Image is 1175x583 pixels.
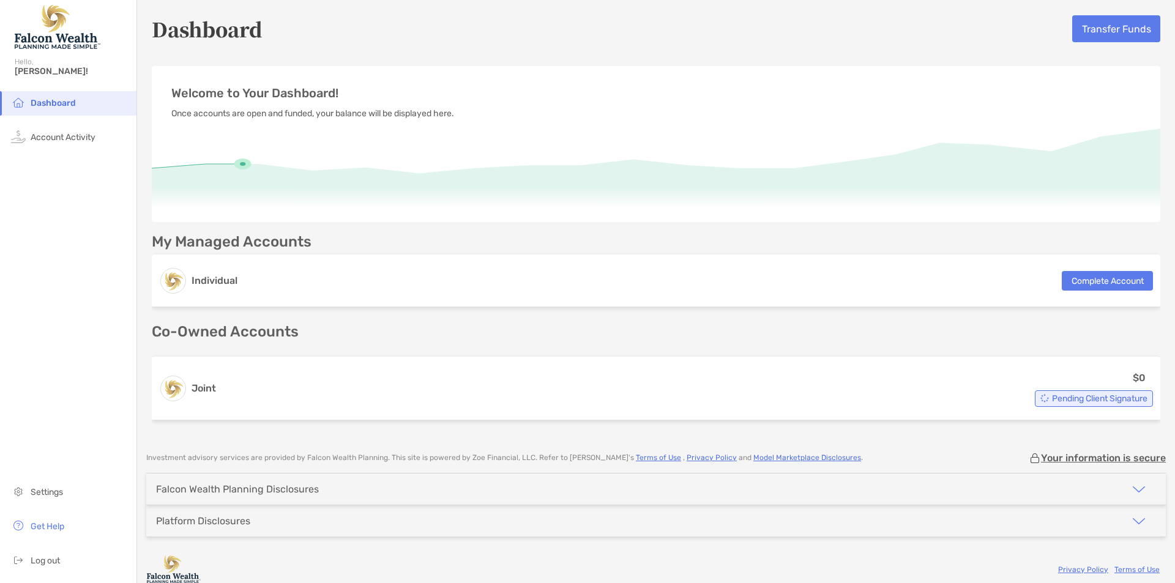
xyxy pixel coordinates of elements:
a: Model Marketplace Disclosures [753,453,861,462]
img: household icon [11,95,26,110]
span: [PERSON_NAME]! [15,66,129,76]
span: Get Help [31,521,64,532]
p: Welcome to Your Dashboard! [171,86,1141,101]
p: Investment advisory services are provided by Falcon Wealth Planning . This site is powered by Zoe... [146,453,863,462]
p: Co-Owned Accounts [152,324,1160,340]
img: logout icon [11,552,26,567]
p: $0 [1133,370,1146,385]
img: icon arrow [1132,514,1146,529]
img: logo account [161,376,185,401]
img: company logo [146,555,201,583]
p: Your information is secure [1041,452,1166,464]
img: Falcon Wealth Planning Logo [15,5,100,49]
p: Once accounts are open and funded, your balance will be displayed here. [171,106,1141,121]
h3: Individual [192,273,237,288]
a: Privacy Policy [687,453,737,462]
img: Account Status icon [1040,394,1049,403]
img: get-help icon [11,518,26,533]
span: Log out [31,555,60,566]
a: Terms of Use [1114,565,1160,574]
span: Account Activity [31,132,95,143]
div: Platform Disclosures [156,515,250,527]
img: settings icon [11,484,26,499]
span: Settings [31,487,63,497]
button: Transfer Funds [1072,15,1160,42]
img: icon arrow [1132,482,1146,497]
img: activity icon [11,129,26,144]
span: Pending Client Signature [1052,395,1147,402]
button: Complete Account [1062,271,1153,291]
h5: Dashboard [152,15,263,43]
img: logo account [161,269,185,293]
h3: Joint [192,381,216,396]
span: Dashboard [31,98,76,108]
p: My Managed Accounts [152,234,311,250]
a: Privacy Policy [1058,565,1108,574]
div: Falcon Wealth Planning Disclosures [156,483,319,495]
a: Terms of Use [636,453,681,462]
